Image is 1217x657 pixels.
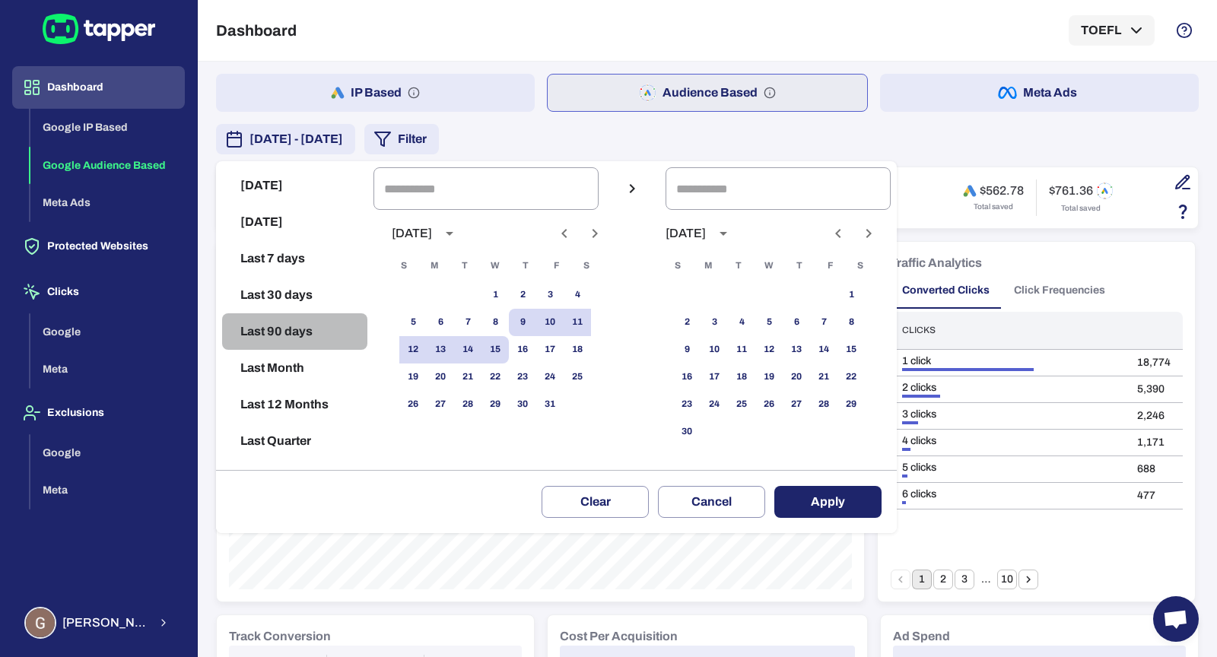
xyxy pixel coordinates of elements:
[837,363,865,391] button: 22
[810,363,837,391] button: 21
[728,336,755,363] button: 11
[666,226,706,241] div: [DATE]
[837,281,865,309] button: 1
[783,391,810,418] button: 27
[701,336,728,363] button: 10
[755,251,783,281] span: Wednesday
[399,391,427,418] button: 26
[701,391,728,418] button: 24
[399,309,427,336] button: 5
[810,336,837,363] button: 14
[673,363,701,391] button: 16
[536,281,564,309] button: 3
[786,251,813,281] span: Thursday
[427,309,454,336] button: 6
[481,363,509,391] button: 22
[222,386,367,423] button: Last 12 Months
[837,336,865,363] button: 15
[755,391,783,418] button: 26
[810,391,837,418] button: 28
[222,277,367,313] button: Last 30 days
[399,336,427,363] button: 12
[694,251,722,281] span: Monday
[427,391,454,418] button: 27
[551,221,577,246] button: Previous month
[454,336,481,363] button: 14
[437,221,462,246] button: calendar view is open, switch to year view
[454,309,481,336] button: 7
[856,221,882,246] button: Next month
[564,281,591,309] button: 4
[451,251,478,281] span: Tuesday
[390,251,418,281] span: Sunday
[728,391,755,418] button: 25
[673,309,701,336] button: 2
[564,363,591,391] button: 25
[222,350,367,386] button: Last Month
[783,363,810,391] button: 20
[454,391,481,418] button: 28
[658,486,765,518] button: Cancel
[536,363,564,391] button: 24
[509,336,536,363] button: 16
[509,391,536,418] button: 30
[673,336,701,363] button: 9
[837,309,865,336] button: 8
[783,336,810,363] button: 13
[222,423,367,459] button: Last Quarter
[728,363,755,391] button: 18
[755,363,783,391] button: 19
[509,363,536,391] button: 23
[222,313,367,350] button: Last 90 days
[481,336,509,363] button: 15
[774,486,882,518] button: Apply
[701,363,728,391] button: 17
[755,309,783,336] button: 5
[512,251,539,281] span: Thursday
[454,363,481,391] button: 21
[222,459,367,496] button: Reset
[673,418,701,446] button: 30
[509,309,536,336] button: 9
[783,309,810,336] button: 6
[701,309,728,336] button: 3
[427,336,454,363] button: 13
[481,281,509,309] button: 1
[847,251,874,281] span: Saturday
[816,251,844,281] span: Friday
[222,204,367,240] button: [DATE]
[837,391,865,418] button: 29
[725,251,752,281] span: Tuesday
[564,336,591,363] button: 18
[481,251,509,281] span: Wednesday
[755,336,783,363] button: 12
[573,251,600,281] span: Saturday
[421,251,448,281] span: Monday
[392,226,432,241] div: [DATE]
[427,363,454,391] button: 20
[1153,596,1199,642] div: Open chat
[222,167,367,204] button: [DATE]
[542,486,649,518] button: Clear
[810,309,837,336] button: 7
[710,221,736,246] button: calendar view is open, switch to year view
[825,221,851,246] button: Previous month
[481,309,509,336] button: 8
[542,251,570,281] span: Friday
[728,309,755,336] button: 4
[673,391,701,418] button: 23
[509,281,536,309] button: 2
[536,336,564,363] button: 17
[582,221,608,246] button: Next month
[536,309,564,336] button: 10
[536,391,564,418] button: 31
[399,363,427,391] button: 19
[564,309,591,336] button: 11
[481,391,509,418] button: 29
[222,240,367,277] button: Last 7 days
[664,251,691,281] span: Sunday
